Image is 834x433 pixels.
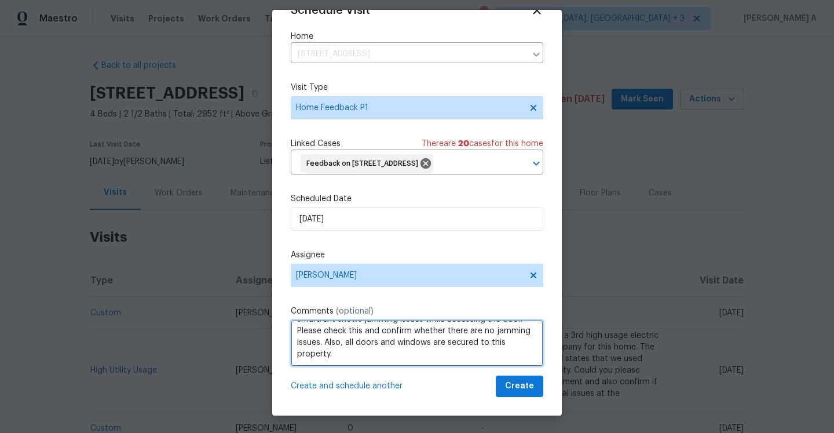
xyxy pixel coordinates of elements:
[301,154,433,173] div: Feedback on [STREET_ADDRESS]
[458,140,469,148] span: 20
[291,320,543,366] textarea: keypad dead. This is the 1st access issue reported, and smartrent shows jamming issues while acce...
[531,4,543,17] span: Close
[291,82,543,93] label: Visit Type
[505,379,534,394] span: Create
[296,271,523,280] span: [PERSON_NAME]
[291,305,543,317] label: Comments
[291,208,543,231] input: M/D/YYYY
[528,155,544,172] button: Open
[296,102,521,114] span: Home Feedback P1
[291,5,370,16] span: Schedule Visit
[422,138,543,150] span: There are case s for this home
[291,45,526,63] input: Enter in an address
[496,376,543,397] button: Create
[291,249,543,261] label: Assignee
[291,138,341,150] span: Linked Cases
[291,31,543,42] label: Home
[291,380,403,392] span: Create and schedule another
[306,159,423,169] span: Feedback on [STREET_ADDRESS]
[336,307,374,315] span: (optional)
[291,193,543,205] label: Scheduled Date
